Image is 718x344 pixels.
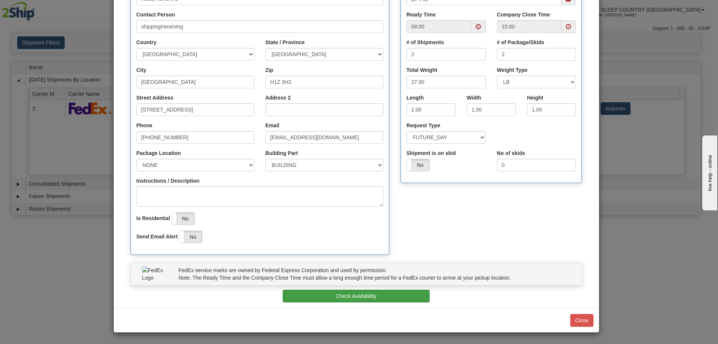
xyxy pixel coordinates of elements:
[136,122,153,129] label: Phone
[136,94,174,101] label: Street Address
[406,11,436,18] label: Ready Time
[266,94,291,101] label: Address 2
[527,94,543,101] label: Height
[266,66,273,74] label: Zip
[142,267,168,281] img: FedEx Logo
[136,66,146,74] label: City
[172,213,194,225] label: No
[406,94,424,101] label: Length
[283,290,430,302] button: Check Availability
[266,122,279,129] label: Email
[497,149,525,157] label: No of skids
[406,122,441,129] label: Request Type
[406,149,456,157] label: Shipment is on skid
[266,39,305,46] label: State / Province
[136,233,178,240] label: Send Email Alert
[136,149,181,157] label: Package Location
[406,39,444,46] label: # of Shipments
[173,267,576,281] div: FedEx service marks are owned by Federal Express Corporation and used by permission. Note: The Re...
[406,66,438,74] label: Total Weight
[497,39,544,46] label: # of Package/Skids
[570,314,593,327] button: Close
[136,11,175,18] label: Contact Person
[266,149,298,157] label: Building Part
[701,134,717,210] iframe: chat widget
[497,11,550,18] label: Company Close Time
[179,231,202,243] label: No
[6,6,69,12] div: live help - online
[407,159,429,171] label: No
[467,94,481,101] label: Width
[136,177,200,185] label: Instructions / Description
[136,39,157,46] label: Country
[136,214,170,222] label: Is Residential
[497,66,528,74] label: Weight Type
